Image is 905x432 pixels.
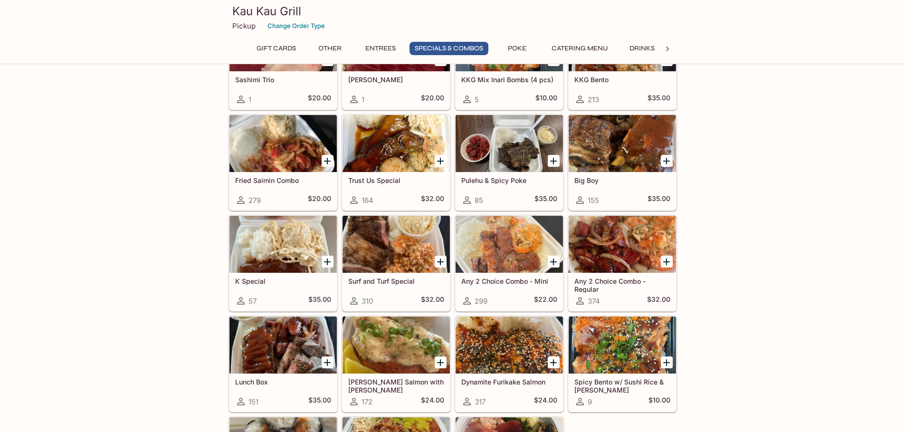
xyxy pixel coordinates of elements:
[475,95,479,104] span: 5
[574,277,670,293] h5: Any 2 Choice Combo - Regular
[248,397,258,406] span: 151
[456,317,563,374] div: Dynamite Furikake Salmon
[569,317,676,374] div: Spicy Bento w/ Sushi Rice & Nori
[461,176,557,184] h5: Pulehu & Spicy Poke
[410,42,488,55] button: Specials & Combos
[343,14,450,71] div: Ahi Sashimi
[435,155,447,167] button: Add Trust Us Special
[461,76,557,84] h5: KKG Mix Inari Bombs (4 pcs)
[455,115,563,211] a: Pulehu & Spicy Poke85$35.00
[534,396,557,407] h5: $24.00
[621,42,664,55] button: Drinks
[322,155,333,167] button: Add Fried Saimin Combo
[421,396,444,407] h5: $24.00
[535,94,557,105] h5: $10.00
[235,378,331,386] h5: Lunch Box
[661,356,673,368] button: Add Spicy Bento w/ Sushi Rice & Nori
[263,19,329,33] button: Change Order Type
[342,215,450,311] a: Surf and Turf Special310$32.00
[251,42,301,55] button: Gift Cards
[229,115,337,211] a: Fried Saimin Combo279$20.00
[232,4,673,19] h3: Kau Kau Grill
[548,256,560,268] button: Add Any 2 Choice Combo - Mini
[308,295,331,307] h5: $35.00
[348,176,444,184] h5: Trust Us Special
[475,297,487,306] span: 299
[435,256,447,268] button: Add Surf and Turf Special
[588,196,599,205] span: 155
[348,378,444,394] h5: [PERSON_NAME] Salmon with [PERSON_NAME]
[574,176,670,184] h5: Big Boy
[229,316,337,412] a: Lunch Box151$35.00
[546,42,613,55] button: Catering Menu
[235,76,331,84] h5: Sashimi Trio
[569,115,676,172] div: Big Boy
[322,256,333,268] button: Add K Special
[548,356,560,368] button: Add Dynamite Furikake Salmon
[342,316,450,412] a: [PERSON_NAME] Salmon with [PERSON_NAME]172$24.00
[229,216,337,273] div: K Special
[461,378,557,386] h5: Dynamite Furikake Salmon
[248,196,261,205] span: 279
[455,316,563,412] a: Dynamite Furikake Salmon317$24.00
[534,295,557,307] h5: $22.00
[569,216,676,273] div: Any 2 Choice Combo - Regular
[359,42,402,55] button: Entrees
[435,356,447,368] button: Add Ora King Salmon with Aburi Garlic Mayo
[455,215,563,311] a: Any 2 Choice Combo - Mini299$22.00
[229,14,337,71] div: Sashimi Trio
[309,42,352,55] button: Other
[568,316,676,412] a: Spicy Bento w/ Sushi Rice & [PERSON_NAME]9$10.00
[588,95,599,104] span: 213
[574,378,670,394] h5: Spicy Bento w/ Sushi Rice & [PERSON_NAME]
[421,94,444,105] h5: $20.00
[342,115,450,211] a: Trust Us Special164$32.00
[588,397,592,406] span: 9
[343,216,450,273] div: Surf and Turf Special
[456,216,563,273] div: Any 2 Choice Combo - Mini
[456,115,563,172] div: Pulehu & Spicy Poke
[308,396,331,407] h5: $35.00
[588,297,600,306] span: 374
[648,194,670,206] h5: $35.00
[661,155,673,167] button: Add Big Boy
[322,356,333,368] button: Add Lunch Box
[569,14,676,71] div: KKG Bento
[648,396,670,407] h5: $10.00
[343,115,450,172] div: Trust Us Special
[475,397,486,406] span: 317
[648,94,670,105] h5: $35.00
[229,215,337,311] a: K Special57$35.00
[647,295,670,307] h5: $32.00
[534,194,557,206] h5: $35.00
[343,317,450,374] div: Ora King Salmon with Aburi Garlic Mayo
[362,196,373,205] span: 164
[348,277,444,285] h5: Surf and Turf Special
[574,76,670,84] h5: KKG Bento
[475,196,483,205] span: 85
[568,115,676,211] a: Big Boy155$35.00
[461,277,557,285] h5: Any 2 Choice Combo - Mini
[248,297,257,306] span: 57
[496,42,539,55] button: Poke
[232,21,256,30] p: Pickup
[348,76,444,84] h5: [PERSON_NAME]
[362,297,373,306] span: 310
[456,14,563,71] div: KKG Mix Inari Bombs (4 pcs)
[661,256,673,268] button: Add Any 2 Choice Combo - Regular
[248,95,251,104] span: 1
[229,317,337,374] div: Lunch Box
[421,194,444,206] h5: $32.00
[229,115,337,172] div: Fried Saimin Combo
[548,155,560,167] button: Add Pulehu & Spicy Poke
[421,295,444,307] h5: $32.00
[308,94,331,105] h5: $20.00
[362,397,372,406] span: 172
[362,95,364,104] span: 1
[308,194,331,206] h5: $20.00
[568,215,676,311] a: Any 2 Choice Combo - Regular374$32.00
[235,176,331,184] h5: Fried Saimin Combo
[235,277,331,285] h5: K Special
